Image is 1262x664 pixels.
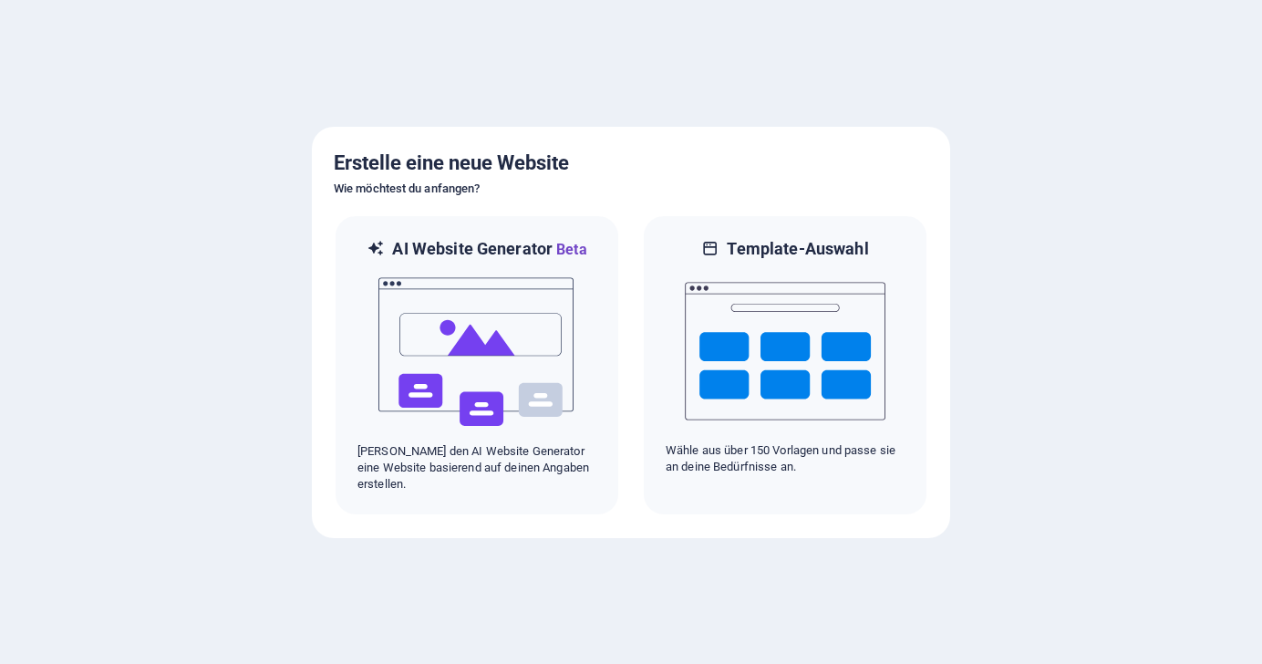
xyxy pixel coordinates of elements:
div: Template-AuswahlWähle aus über 150 Vorlagen und passe sie an deine Bedürfnisse an. [642,214,928,516]
h6: Template-Auswahl [727,238,868,260]
p: Wähle aus über 150 Vorlagen und passe sie an deine Bedürfnisse an. [666,442,905,475]
h5: Erstelle eine neue Website [334,149,928,178]
span: Beta [553,241,587,258]
h6: Wie möchtest du anfangen? [334,178,928,200]
h6: AI Website Generator [392,238,586,261]
div: AI Website GeneratorBetaai[PERSON_NAME] den AI Website Generator eine Website basierend auf deine... [334,214,620,516]
p: [PERSON_NAME] den AI Website Generator eine Website basierend auf deinen Angaben erstellen. [357,443,596,493]
img: ai [377,261,577,443]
